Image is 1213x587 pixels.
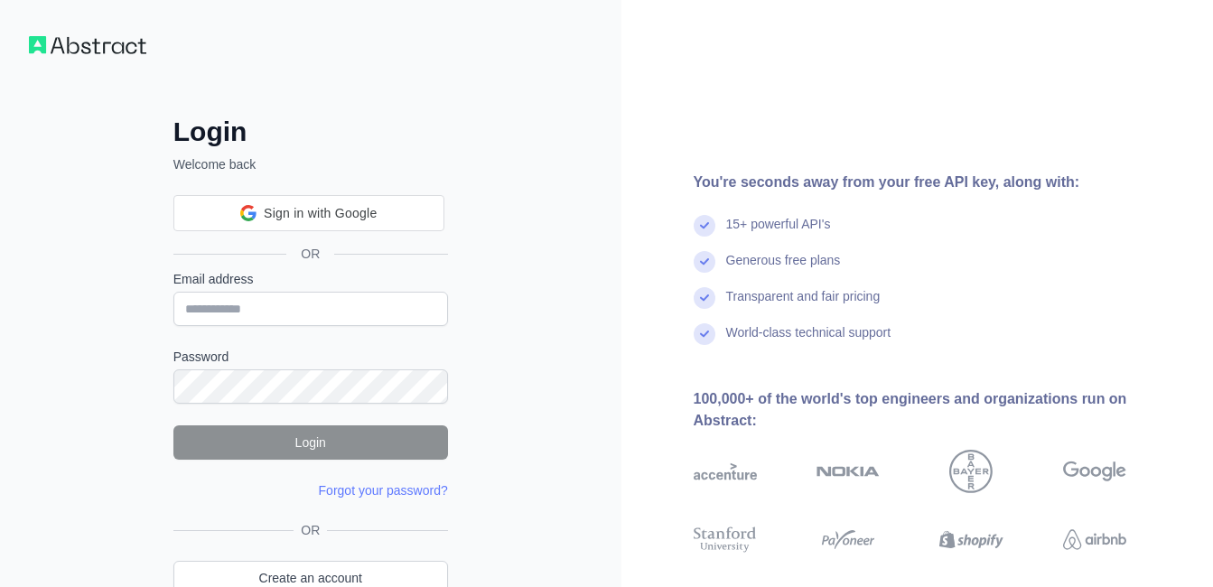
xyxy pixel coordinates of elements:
div: 100,000+ of the world's top engineers and organizations run on Abstract: [694,388,1185,432]
img: Workflow [29,36,146,54]
p: Welcome back [173,155,448,173]
img: google [1063,450,1126,493]
img: shopify [939,524,1003,555]
img: accenture [694,450,757,493]
div: World-class technical support [726,323,891,359]
label: Email address [173,270,448,288]
img: payoneer [816,524,880,555]
img: nokia [816,450,880,493]
div: Sign in with Google [173,195,444,231]
div: 15+ powerful API's [726,215,831,251]
span: OR [286,245,334,263]
button: Login [173,425,448,460]
span: OR [294,521,327,539]
span: Sign in with Google [264,204,377,223]
a: Forgot your password? [319,483,448,498]
div: Transparent and fair pricing [726,287,881,323]
label: Password [173,348,448,366]
div: You're seconds away from your free API key, along with: [694,172,1185,193]
h2: Login [173,116,448,148]
img: bayer [949,450,993,493]
img: airbnb [1063,524,1126,555]
img: check mark [694,215,715,237]
img: check mark [694,287,715,309]
img: check mark [694,251,715,273]
div: Generous free plans [726,251,841,287]
img: check mark [694,323,715,345]
img: stanford university [694,524,757,555]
